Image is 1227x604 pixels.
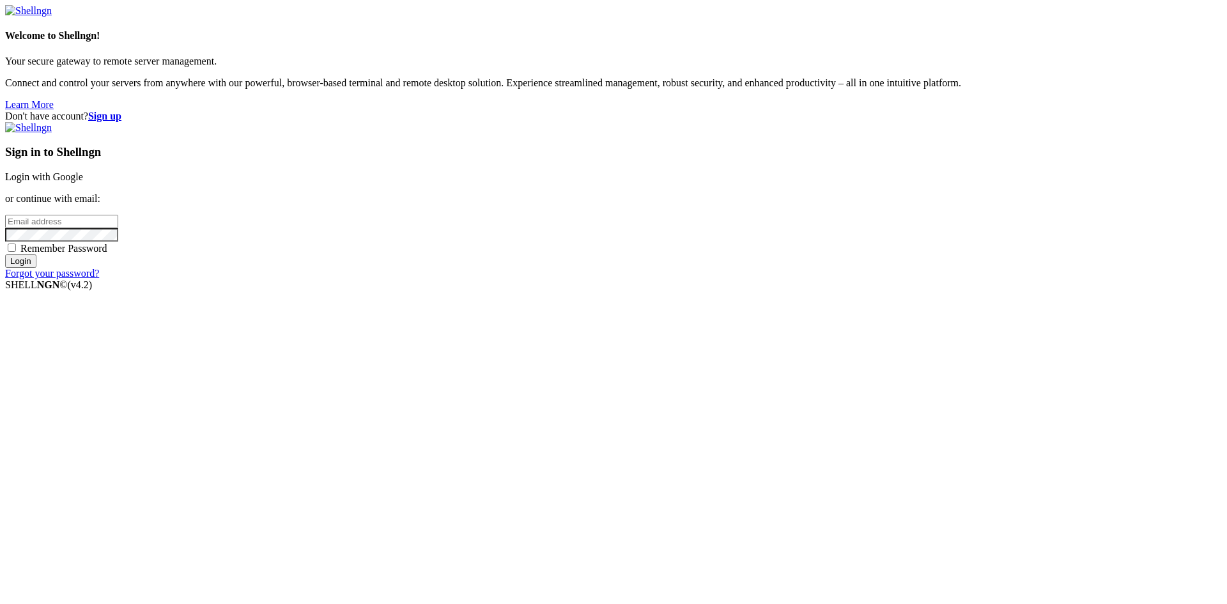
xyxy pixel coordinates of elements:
a: Sign up [88,111,121,121]
a: Forgot your password? [5,268,99,279]
input: Email address [5,215,118,228]
img: Shellngn [5,5,52,17]
span: Remember Password [20,243,107,254]
input: Remember Password [8,244,16,252]
b: NGN [37,279,60,290]
h4: Welcome to Shellngn! [5,30,1222,42]
p: Your secure gateway to remote server management. [5,56,1222,67]
a: Learn More [5,99,54,110]
span: 4.2.0 [68,279,93,290]
h3: Sign in to Shellngn [5,145,1222,159]
a: Login with Google [5,171,83,182]
div: Don't have account? [5,111,1222,122]
img: Shellngn [5,122,52,134]
p: Connect and control your servers from anywhere with our powerful, browser-based terminal and remo... [5,77,1222,89]
input: Login [5,254,36,268]
span: SHELL © [5,279,92,290]
p: or continue with email: [5,193,1222,205]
